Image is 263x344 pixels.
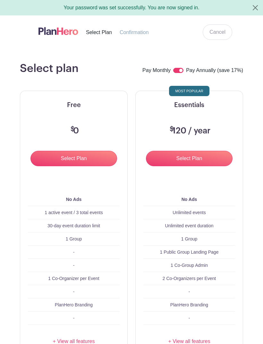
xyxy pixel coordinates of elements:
[163,276,216,281] span: 2 Co-Organizers per Event
[20,62,79,75] h1: Select plan
[30,151,117,166] input: Select Plan
[160,249,219,255] span: 1 Public Group Landing Page
[142,67,171,75] label: Pay Monthly
[73,289,75,294] span: -
[38,26,78,36] img: logo-507f7623f17ff9eddc593b1ce0a138ce2505c220e1c5a4e2b4648c50719b7d32.svg
[66,197,81,202] b: No Ads
[203,24,232,40] a: Cancel
[73,249,75,255] span: -
[189,315,190,321] span: -
[143,101,235,109] h5: Essentials
[175,87,203,95] span: Most Popular
[170,302,208,307] span: PlanHero Branding
[48,276,99,281] span: 1 Co-Organizer per Event
[47,223,100,228] span: 30-day event duration limit
[146,151,233,166] input: Select Plan
[28,101,120,109] h5: Free
[55,302,93,307] span: PlanHero Branding
[73,315,75,321] span: -
[120,30,149,35] span: Confirmation
[165,223,214,228] span: Unlimited event duration
[170,126,174,132] span: $
[66,236,82,241] span: 1 Group
[71,126,75,132] span: $
[181,236,198,241] span: 1 Group
[45,210,103,215] span: 1 active event / 3 total events
[189,289,190,294] span: -
[168,126,210,136] h3: 120 / year
[173,210,206,215] span: Unlimited events
[182,197,197,202] b: No Ads
[73,263,75,268] span: -
[186,67,243,75] label: Pay Annually (save 17%)
[69,126,79,136] h3: 0
[86,30,112,35] span: Select Plan
[171,263,208,268] span: 1 Co-Group Admin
